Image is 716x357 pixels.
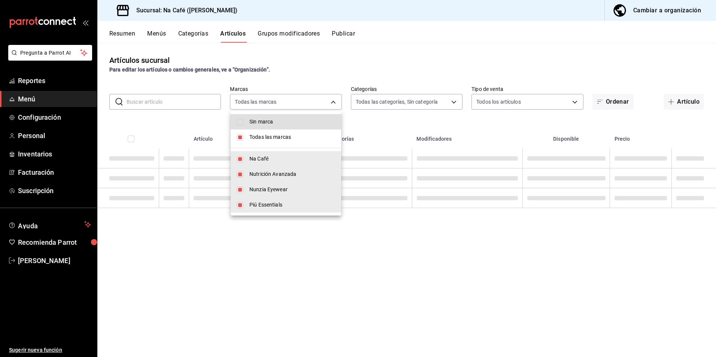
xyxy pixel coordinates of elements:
[249,133,335,141] span: Todas las marcas
[249,201,335,209] span: Piú Essentials
[249,186,335,193] span: Nunzia Eyewear
[249,155,335,163] span: Na Café
[249,170,335,178] span: Nutrición Avanzada
[249,118,335,126] span: Sin marca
